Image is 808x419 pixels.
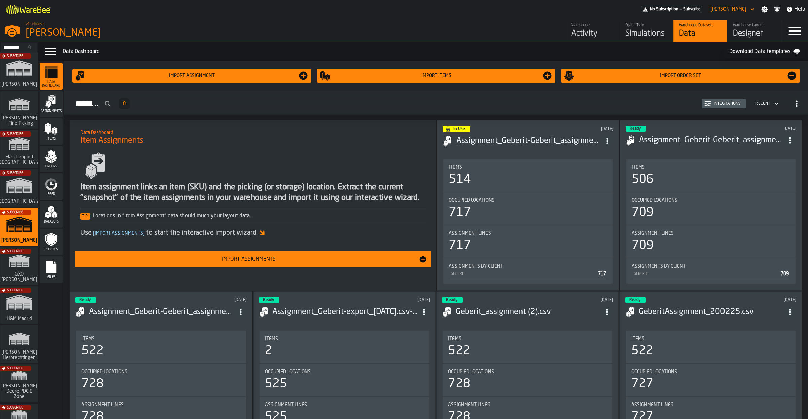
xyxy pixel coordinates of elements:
div: status-3 2 [626,126,646,132]
div: Title [631,402,790,408]
span: Subscribe [7,211,23,214]
span: Subscribe [7,171,23,175]
div: Simulations [625,28,668,39]
div: Title [448,369,607,375]
span: Assignment lines [631,402,673,408]
span: Orders [40,165,63,168]
div: stat-Items [443,159,613,192]
div: 728 [81,377,104,391]
span: 717 [598,271,606,276]
button: button-Import Assignments [75,251,431,267]
div: stat-Occupied Locations [626,364,796,396]
div: Title [448,336,607,342]
h3: Assignment_Geberit-Geberit_assignment (2).csv-2025-04-01 [89,307,234,317]
span: Data Dashboard [40,80,63,88]
div: Warehouse [571,23,614,28]
div: Title [631,369,790,375]
div: 506 [632,173,654,186]
div: stat-Items [76,331,246,363]
div: 717 [449,239,471,252]
div: stat-Items [626,159,796,192]
span: Occupied Locations [448,369,494,375]
div: Title [81,336,240,342]
div: Menu Subscription [641,6,702,13]
section: card-AssignmentDashboardCard [443,158,613,285]
div: Use to start the interactive import wizard. [80,228,425,238]
div: Title [265,336,424,342]
span: No Subscription [650,7,678,12]
h3: Assignment_Geberit-Geberit_assignment.csv-2025-05-26 [456,136,601,147]
span: Items [449,165,462,170]
div: ItemListCard- [70,120,436,291]
span: Tip: [80,213,90,220]
div: Import Items [330,73,542,78]
div: Integrations [711,101,743,106]
div: status-3 2 [259,297,279,303]
span: Subscribe [7,367,23,370]
div: Item assignment links an item (SKU) and the picking (or storage) location. Extract the current "s... [80,182,425,203]
div: ItemListCard-DashboardItemContainer [620,120,802,291]
div: status-3 2 [75,297,96,303]
a: link-to-/wh/i/0438fb8c-4a97-4a5b-bcc6-2889b6922db0/simulations [0,286,38,325]
span: Items [81,336,95,342]
div: GEBERIT [450,272,595,276]
div: Title [632,165,790,170]
span: Ready [263,298,274,302]
span: Occupied Locations [449,198,495,203]
li: menu Orders [40,146,63,173]
span: [ [93,231,95,236]
span: Assignment lines [81,402,124,408]
a: link-to-/wh/i/72fe6713-8242-4c3c-8adf-5d67388ea6d5/simulations [0,52,38,91]
span: Items [631,336,644,342]
div: Assignment_Geberit-export_2025-04-08.csv-2025-04-08 [272,307,418,317]
li: menu Feed [40,173,63,200]
span: ] [143,231,145,236]
div: stat-Occupied Locations [76,364,246,396]
div: Updated: 5/8/2025, 4:01:44 PM Created: 5/8/2025, 4:01:36 PM [722,126,796,131]
span: Subscribe [7,289,23,292]
h3: Geberit_assignment (2).csv [456,307,601,317]
a: link-to-/wh/i/1653e8cc-126b-480f-9c47-e01e76aa4a88/simulations [0,208,38,247]
div: Warehouse Layout [733,23,776,28]
div: Title [81,369,240,375]
span: 709 [781,271,789,276]
div: Locations in "Item Assignment" data should much your layout data. [80,212,425,220]
div: Digital Twin [625,23,668,28]
div: Updated: 4/8/2025, 9:10:34 AM Created: 4/8/2025, 9:10:28 AM [355,298,430,302]
span: Assignment lines [632,231,674,236]
div: Title [632,198,790,203]
div: Title [265,402,424,408]
div: Title [265,369,424,375]
div: 522 [81,344,104,358]
div: Title [448,402,607,408]
div: Title [449,231,607,236]
div: Title [449,264,607,269]
div: DropdownMenuValue-4 [753,100,780,108]
span: Policies [40,248,63,251]
label: button-toggle-Notifications [771,6,783,13]
span: Help [794,5,805,13]
div: StatList-item-GEBERIT [449,269,607,278]
h3: GeberitAssignment_200225.csv [639,307,784,317]
div: DropdownMenuValue-4 [755,101,770,106]
div: stat-Assignments by Client [626,258,796,284]
li: menu Datasets [40,201,63,228]
div: StatList-item-GEBERIT [632,269,790,278]
a: link-to-/wh/i/48cbecf7-1ea2-4bc9-a439-03d5b66e1a58/simulations [0,91,38,130]
span: Assignment lines [448,402,490,408]
li: menu Assignments [40,91,63,118]
a: link-to-/wh/i/1653e8cc-126b-480f-9c47-e01e76aa4a88/pricing/ [641,6,702,13]
div: Updated: 5/26/2025, 4:46:23 PM Created: 5/26/2025, 4:46:16 PM [542,127,613,131]
div: Title [632,231,790,236]
div: Updated: 4/8/2025, 3:22:36 PM Created: 4/1/2025, 8:50:30 AM [172,298,247,302]
section: card-AssignmentDashboardCard [626,158,796,285]
span: Ready [446,298,457,302]
div: 727 [631,377,653,391]
div: Warehouse Datasets [679,23,722,28]
div: Data [679,28,722,39]
div: status-4 2 [443,126,470,132]
button: button-Import Order Set [561,69,800,83]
